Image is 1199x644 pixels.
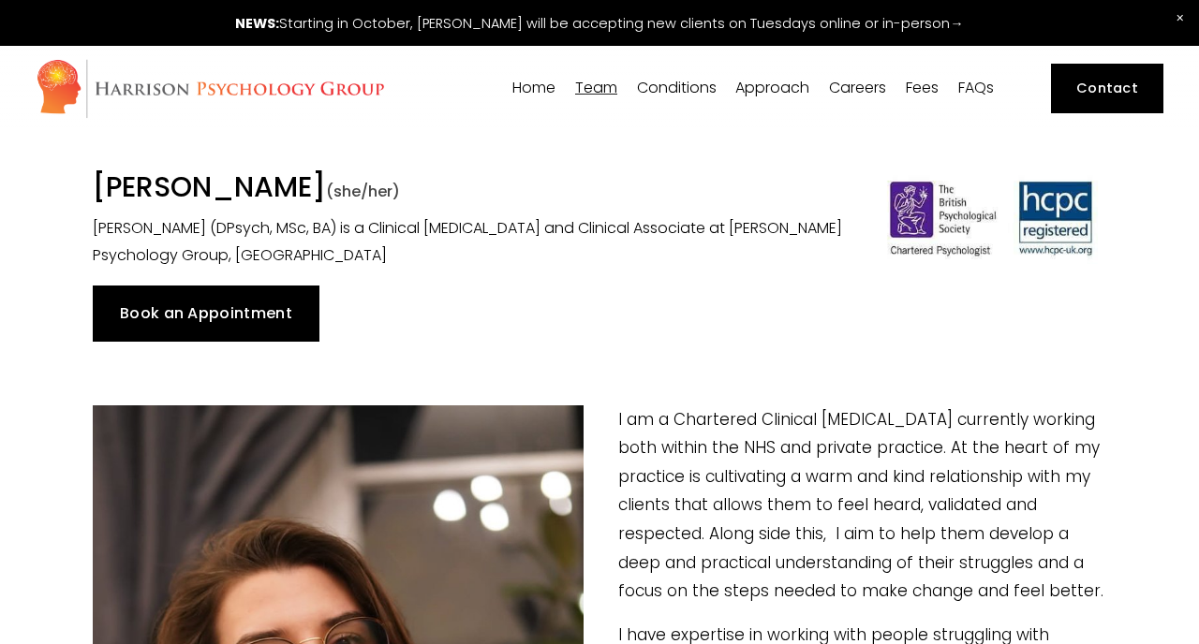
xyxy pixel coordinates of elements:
[93,215,846,270] p: [PERSON_NAME] (DPsych, MSc, BA) is a Clinical [MEDICAL_DATA] and Clinical Associate at [PERSON_NA...
[93,170,846,210] h1: [PERSON_NAME]
[575,80,617,97] a: folder dropdown
[735,80,809,97] a: folder dropdown
[735,80,809,95] span: Approach
[93,285,320,342] a: Book an Appointment
[1051,64,1162,113] a: Contact
[575,80,617,95] span: Team
[906,80,939,97] a: Fees
[512,80,555,97] a: Home
[326,181,400,202] span: (she/her)
[829,80,886,97] a: Careers
[637,80,717,95] span: Conditions
[637,80,717,97] a: folder dropdown
[93,405,1107,606] p: I am a Chartered Clinical [MEDICAL_DATA] currently working both within the NHS and private practi...
[958,80,994,97] a: FAQs
[36,58,385,119] img: Harrison Psychology Group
